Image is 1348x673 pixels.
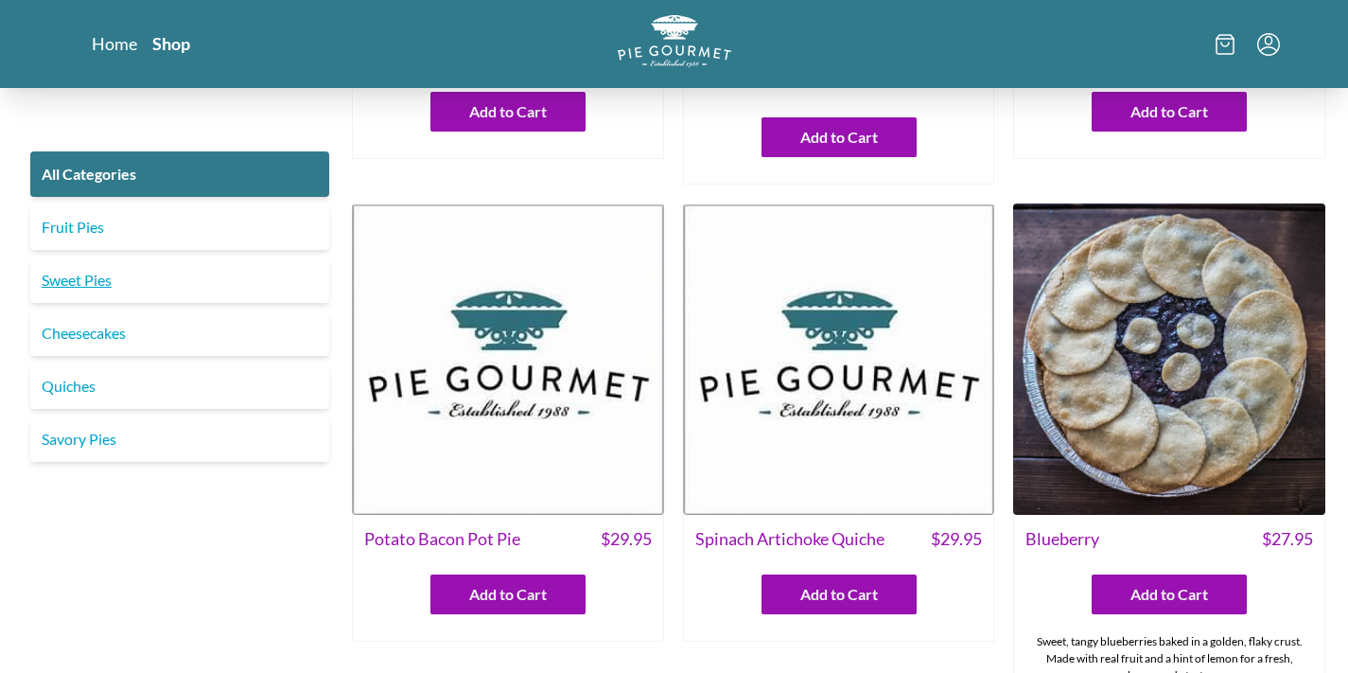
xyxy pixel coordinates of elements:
[601,526,652,552] span: $ 29.95
[152,32,190,55] a: Shop
[92,32,137,55] a: Home
[30,416,329,462] a: Savory Pies
[352,204,664,516] img: Potato Bacon Pot Pie
[931,526,982,552] span: $ 29.95
[30,363,329,409] a: Quiches
[618,15,731,73] a: Logo
[30,204,329,250] a: Fruit Pies
[1130,100,1208,123] span: Add to Cart
[1013,204,1325,516] img: Blueberry
[618,15,731,67] img: logo
[1262,526,1313,552] span: $ 27.95
[30,257,329,303] a: Sweet Pies
[1025,526,1099,552] span: Blueberry
[30,310,329,356] a: Cheesecakes
[30,151,329,197] a: All Categories
[1092,92,1247,132] button: Add to Cart
[430,92,586,132] button: Add to Cart
[1257,33,1280,56] button: Menu
[469,100,547,123] span: Add to Cart
[762,117,917,157] button: Add to Cart
[683,204,995,516] img: Spinach Artichoke Quiche
[469,583,547,606] span: Add to Cart
[800,583,878,606] span: Add to Cart
[1130,583,1208,606] span: Add to Cart
[762,575,917,614] button: Add to Cart
[1092,575,1247,614] button: Add to Cart
[800,126,878,149] span: Add to Cart
[695,526,884,552] span: Spinach Artichoke Quiche
[364,526,520,552] span: Potato Bacon Pot Pie
[430,575,586,614] button: Add to Cart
